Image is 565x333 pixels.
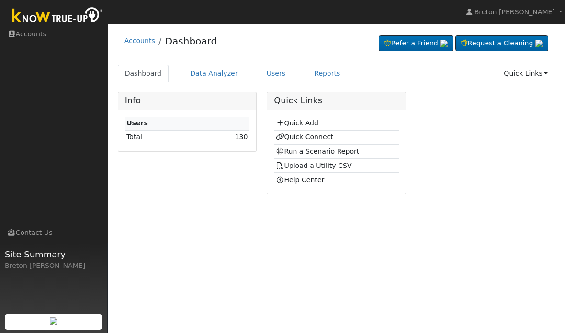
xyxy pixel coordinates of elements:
a: Quick Links [497,65,555,82]
a: 130 [235,133,248,141]
img: retrieve [535,40,543,47]
a: Dashboard [165,35,217,47]
a: Help Center [276,176,325,184]
a: Dashboard [118,65,169,82]
img: Know True-Up [7,5,108,27]
a: Quick Add [276,119,318,127]
a: Run a Scenario Report [276,147,360,155]
a: Request a Cleaning [455,35,548,52]
a: Upload a Utility CSV [276,162,352,169]
span: Breton [PERSON_NAME] [475,8,555,16]
a: Reports [307,65,347,82]
a: Accounts [124,37,155,44]
div: Breton [PERSON_NAME] [5,261,102,271]
h5: Info [125,96,249,106]
a: Quick Connect [276,133,333,141]
a: Users [260,65,293,82]
h5: Quick Links [274,96,398,106]
span: Site Summary [5,248,102,261]
img: retrieve [50,317,57,325]
a: Data Analyzer [183,65,245,82]
strong: Users [126,119,148,127]
td: Total [125,130,192,144]
a: Refer a Friend [379,35,453,52]
img: retrieve [440,40,448,47]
